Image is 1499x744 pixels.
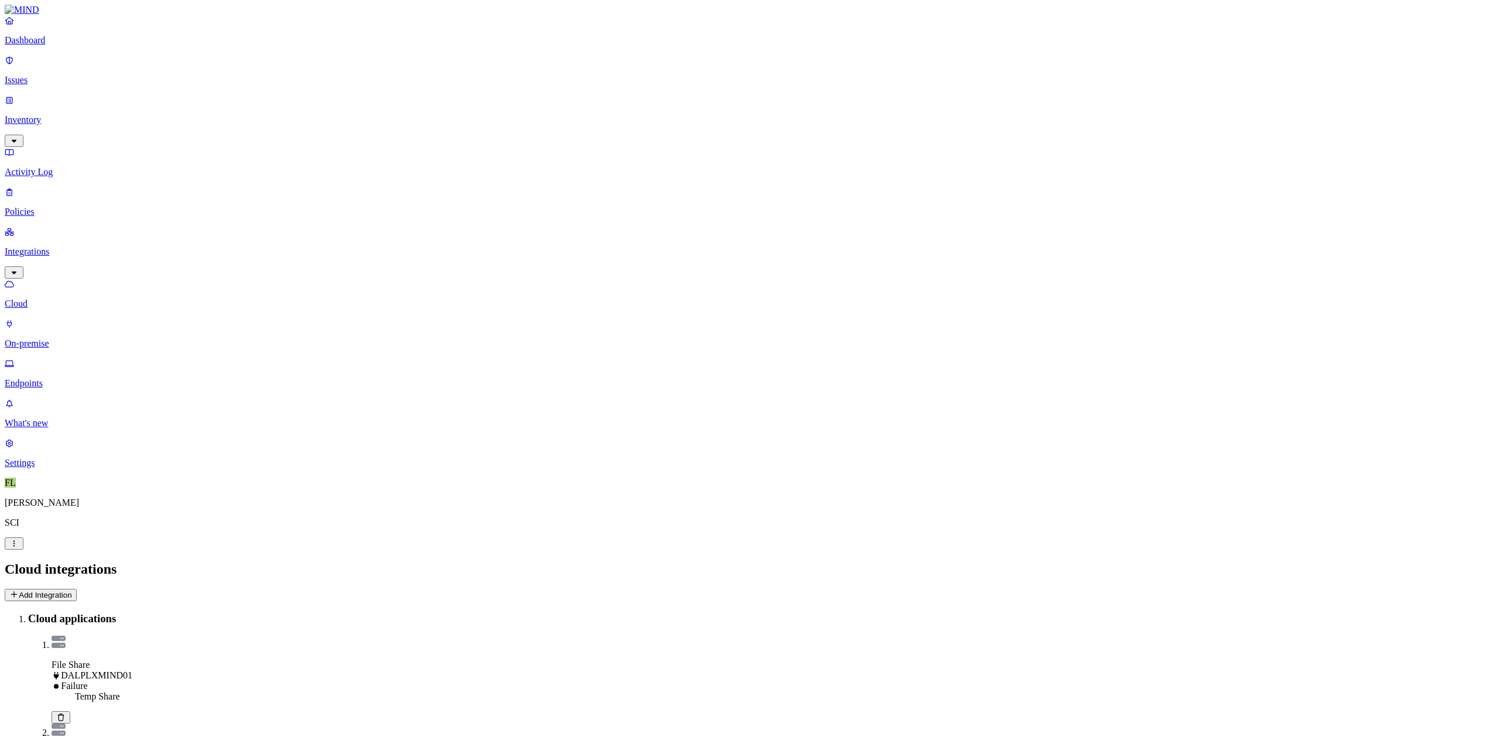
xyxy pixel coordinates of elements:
[5,15,1494,46] a: Dashboard
[5,458,1494,468] p: Settings
[5,418,1494,428] p: What's new
[5,398,1494,428] a: What's new
[5,5,39,15] img: MIND
[52,636,66,648] img: azure-files
[5,478,16,488] span: FL
[5,279,1494,309] a: Cloud
[5,561,1494,577] h2: Cloud integrations
[5,299,1494,309] p: Cloud
[5,55,1494,85] a: Issues
[5,35,1494,46] p: Dashboard
[5,115,1494,125] p: Inventory
[5,517,1494,528] p: SCI
[61,670,132,680] span: DALPLXMIND01
[5,338,1494,349] p: On-premise
[5,227,1494,277] a: Integrations
[5,5,1494,15] a: MIND
[5,358,1494,389] a: Endpoints
[5,75,1494,85] p: Issues
[61,681,87,691] span: Failure
[5,167,1494,177] p: Activity Log
[28,612,1494,625] h3: Cloud applications
[5,246,1494,257] p: Integrations
[75,691,120,701] span: Temp Share
[5,318,1494,349] a: On-premise
[52,660,90,670] span: File Share
[5,589,77,601] button: Add Integration
[5,498,1494,508] p: [PERSON_NAME]
[5,378,1494,389] p: Endpoints
[5,147,1494,177] a: Activity Log
[5,95,1494,145] a: Inventory
[5,438,1494,468] a: Settings
[5,187,1494,217] a: Policies
[5,207,1494,217] p: Policies
[52,724,66,736] img: azure-files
